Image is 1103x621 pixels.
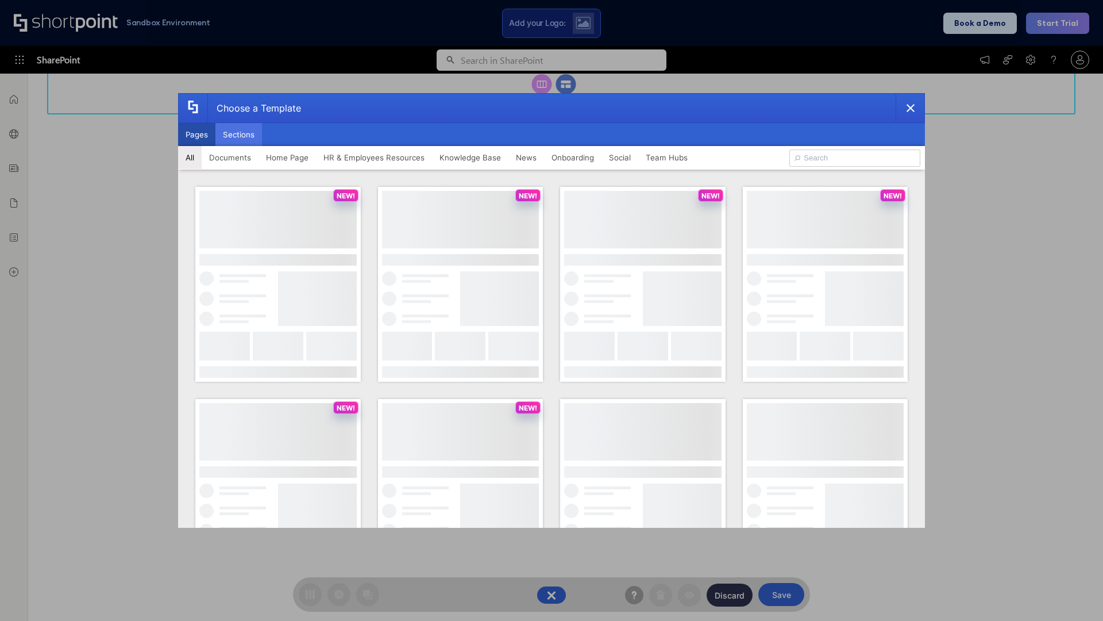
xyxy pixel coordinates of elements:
p: NEW! [519,404,537,412]
button: Home Page [259,146,316,169]
button: Social [601,146,638,169]
button: Sections [215,123,262,146]
input: Search [789,149,920,167]
button: Documents [202,146,259,169]
p: NEW! [519,191,537,200]
div: Choose a Template [207,94,301,122]
div: template selector [178,93,925,528]
p: NEW! [884,191,902,200]
button: HR & Employees Resources [316,146,432,169]
button: Pages [178,123,215,146]
p: NEW! [701,191,720,200]
button: Onboarding [544,146,601,169]
button: Team Hubs [638,146,695,169]
iframe: Chat Widget [1046,566,1103,621]
button: News [508,146,544,169]
button: Knowledge Base [432,146,508,169]
p: NEW! [337,404,355,412]
button: All [178,146,202,169]
p: NEW! [337,191,355,200]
